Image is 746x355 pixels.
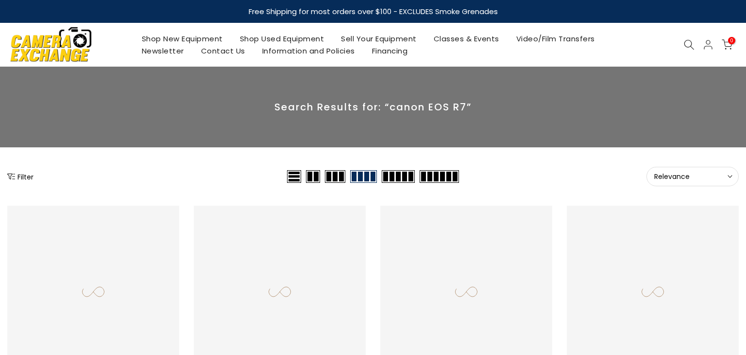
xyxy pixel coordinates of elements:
[7,101,739,113] p: Search Results for: “canon EOS R7”
[363,45,416,57] a: Financing
[722,39,732,50] a: 0
[133,33,231,45] a: Shop New Equipment
[249,6,498,17] strong: Free Shipping for most orders over $100 - EXCLUDES Smoke Grenades
[728,37,735,44] span: 0
[646,167,739,186] button: Relevance
[254,45,363,57] a: Information and Policies
[425,33,508,45] a: Classes & Events
[7,172,34,181] button: Show filters
[654,172,731,181] span: Relevance
[508,33,603,45] a: Video/Film Transfers
[231,33,333,45] a: Shop Used Equipment
[192,45,254,57] a: Contact Us
[333,33,425,45] a: Sell Your Equipment
[133,45,192,57] a: Newsletter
